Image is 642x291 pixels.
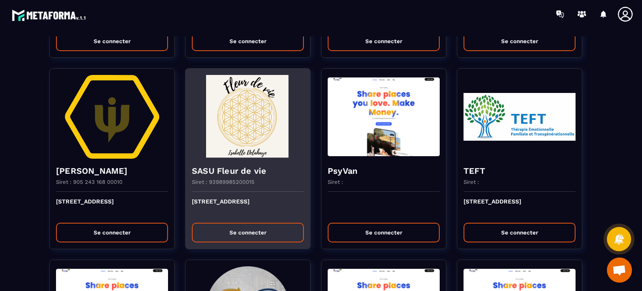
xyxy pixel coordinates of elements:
[328,223,440,242] button: Se connecter
[464,223,576,242] button: Se connecter
[56,165,168,177] h4: [PERSON_NAME]
[192,179,255,185] p: Siret : 93989985200015
[464,75,576,159] img: funnel-background
[192,198,304,216] p: [STREET_ADDRESS]
[192,165,304,177] h4: SASU Fleur de vie
[56,223,168,242] button: Se connecter
[192,75,304,159] img: funnel-background
[192,223,304,242] button: Se connecter
[56,31,168,51] button: Se connecter
[56,198,168,216] p: [STREET_ADDRESS]
[328,31,440,51] button: Se connecter
[464,31,576,51] button: Se connecter
[328,165,440,177] h4: PsyVan
[12,8,87,23] img: logo
[464,179,479,185] p: Siret :
[464,165,576,177] h4: TEFT
[328,179,343,185] p: Siret :
[192,31,304,51] button: Se connecter
[607,258,632,283] a: Ouvrir le chat
[328,75,440,159] img: funnel-background
[56,179,122,185] p: Siret : 905 243 168 00010
[56,75,168,159] img: funnel-background
[464,198,576,216] p: [STREET_ADDRESS]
